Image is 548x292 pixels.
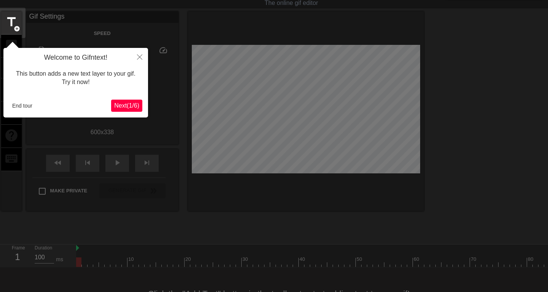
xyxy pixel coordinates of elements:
[111,100,142,112] button: Next
[9,62,142,94] div: This button adds a new text layer to your gif. Try it now!
[114,102,139,109] span: Next ( 1 / 6 )
[9,54,142,62] h4: Welcome to Gifntext!
[9,100,35,111] button: End tour
[131,48,148,65] button: Close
